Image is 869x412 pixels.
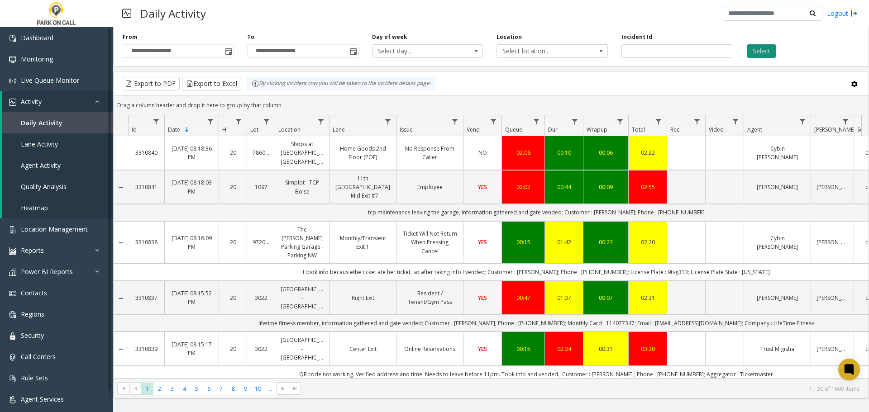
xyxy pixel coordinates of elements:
a: 3310837 [134,294,159,302]
a: YES [469,238,496,246]
img: 'icon' [9,396,16,403]
a: 20 [224,294,241,302]
a: Center Exit [335,345,391,353]
img: 'icon' [9,269,16,276]
span: Page 1 [141,383,153,395]
span: Page 2 [153,383,166,395]
img: pageIcon [122,2,131,24]
a: YES [469,294,496,302]
span: Location Management [21,225,88,233]
a: Queue Filter Menu [530,115,543,128]
a: [PERSON_NAME] [816,345,848,353]
span: Quality Analysis [21,182,67,191]
h3: Daily Activity [136,2,210,24]
a: Shops at [GEOGRAPHIC_DATA] [GEOGRAPHIC_DATA] [281,140,324,166]
div: 02:55 [634,183,661,191]
a: [PERSON_NAME] [750,294,805,302]
a: 01:42 [550,238,578,246]
span: Agent Services [21,395,64,403]
img: 'icon' [9,99,16,106]
span: Call Centers [21,352,56,361]
a: Quality Analysis [2,176,113,197]
a: Collapse Details [114,346,128,353]
a: No Response From Caller [402,144,458,161]
a: 02:06 [507,148,539,157]
span: Dashboard [21,33,53,42]
a: Cybin [PERSON_NAME] [750,144,805,161]
a: Collapse Details [114,184,128,191]
span: YES [478,345,487,353]
a: 20 [224,148,241,157]
a: 3310841 [134,183,159,191]
div: 00:06 [589,148,623,157]
img: 'icon' [9,354,16,361]
a: Lot Filter Menu [261,115,273,128]
a: [GEOGRAPHIC_DATA] - [GEOGRAPHIC_DATA] [281,285,324,311]
span: Video [709,126,724,133]
a: Employee [402,183,458,191]
a: 972010 [253,238,269,246]
a: Rec. Filter Menu [691,115,703,128]
a: [PERSON_NAME] [750,183,805,191]
a: 786001 [253,148,269,157]
a: H Filter Menu [233,115,245,128]
div: 00:07 [589,294,623,302]
div: 03:20 [634,345,661,353]
a: [DATE] 08:18:03 PM [170,178,213,195]
div: Drag a column header and drop it here to group by that column [114,97,869,113]
a: 11th [GEOGRAPHIC_DATA] - Mid Exit #7 [335,174,391,200]
a: 00:09 [589,183,623,191]
span: Vend [467,126,480,133]
a: 3022 [253,345,269,353]
img: infoIcon.svg [252,80,259,87]
div: 02:34 [550,345,578,353]
a: 02:02 [507,183,539,191]
span: Lane Activity [21,140,58,148]
a: Ticket Will Not Return When Pressing Cancel [402,229,458,256]
span: Regions [21,310,44,318]
span: Queue [505,126,522,133]
span: Toggle popup [223,45,233,57]
a: [PERSON_NAME] [816,183,848,191]
a: Location Filter Menu [315,115,327,128]
span: Dur [548,126,558,133]
a: YES [469,183,496,191]
a: [PERSON_NAME] [816,294,848,302]
img: 'icon' [9,77,16,85]
a: Vend Filter Menu [487,115,500,128]
span: Heatmap [21,204,48,212]
img: 'icon' [9,56,16,63]
a: 00:47 [507,294,539,302]
span: YES [478,183,487,191]
span: Lot [250,126,258,133]
a: 3310840 [134,148,159,157]
a: 02:20 [634,238,661,246]
div: 01:37 [550,294,578,302]
img: 'icon' [9,290,16,297]
img: logout [850,9,858,18]
a: Agent Filter Menu [797,115,809,128]
span: Page 11 [264,383,277,395]
a: [DATE] 08:15:17 PM [170,340,213,357]
span: Page 3 [166,383,178,395]
a: 3310839 [134,345,159,353]
span: Agent [747,126,762,133]
a: Collapse Details [114,295,128,302]
button: Export to Excel [182,77,241,90]
a: Resident / Tenant/Gym Pass [402,289,458,306]
a: Agent Activity [2,155,113,176]
a: Logout [827,9,858,18]
a: Collapse Details [114,239,128,246]
label: Day of week [372,33,407,41]
a: 00:15 [507,345,539,353]
span: [PERSON_NAME] [814,126,855,133]
span: Page 7 [215,383,227,395]
span: Date [168,126,180,133]
div: 02:22 [634,148,661,157]
span: Go to the next page [277,382,289,395]
a: Online Reservations [402,345,458,353]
